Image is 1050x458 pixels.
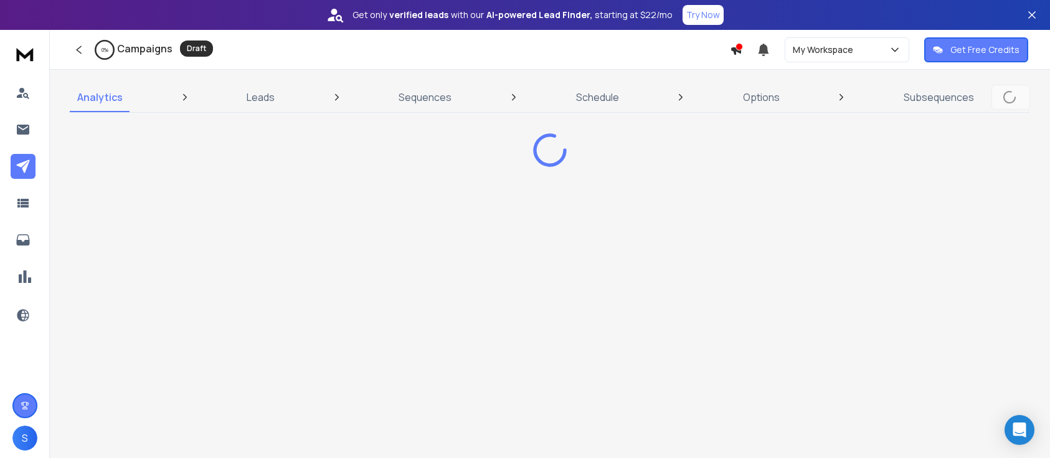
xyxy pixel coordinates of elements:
[247,90,275,105] p: Leads
[180,41,213,57] div: Draft
[12,426,37,451] button: S
[117,41,173,56] h1: Campaigns
[77,90,123,105] p: Analytics
[486,9,592,21] strong: AI-powered Lead Finder,
[683,5,724,25] button: Try Now
[896,82,981,112] a: Subsequences
[70,82,130,112] a: Analytics
[399,90,452,105] p: Sequences
[239,82,282,112] a: Leads
[569,82,627,112] a: Schedule
[950,44,1019,56] p: Get Free Credits
[924,37,1028,62] button: Get Free Credits
[352,9,673,21] p: Get only with our starting at $22/mo
[1005,415,1034,445] div: Open Intercom Messenger
[12,42,37,65] img: logo
[576,90,619,105] p: Schedule
[793,44,858,56] p: My Workspace
[735,82,787,112] a: Options
[904,90,974,105] p: Subsequences
[743,90,780,105] p: Options
[391,82,459,112] a: Sequences
[102,46,108,54] p: 0 %
[686,9,720,21] p: Try Now
[389,9,448,21] strong: verified leads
